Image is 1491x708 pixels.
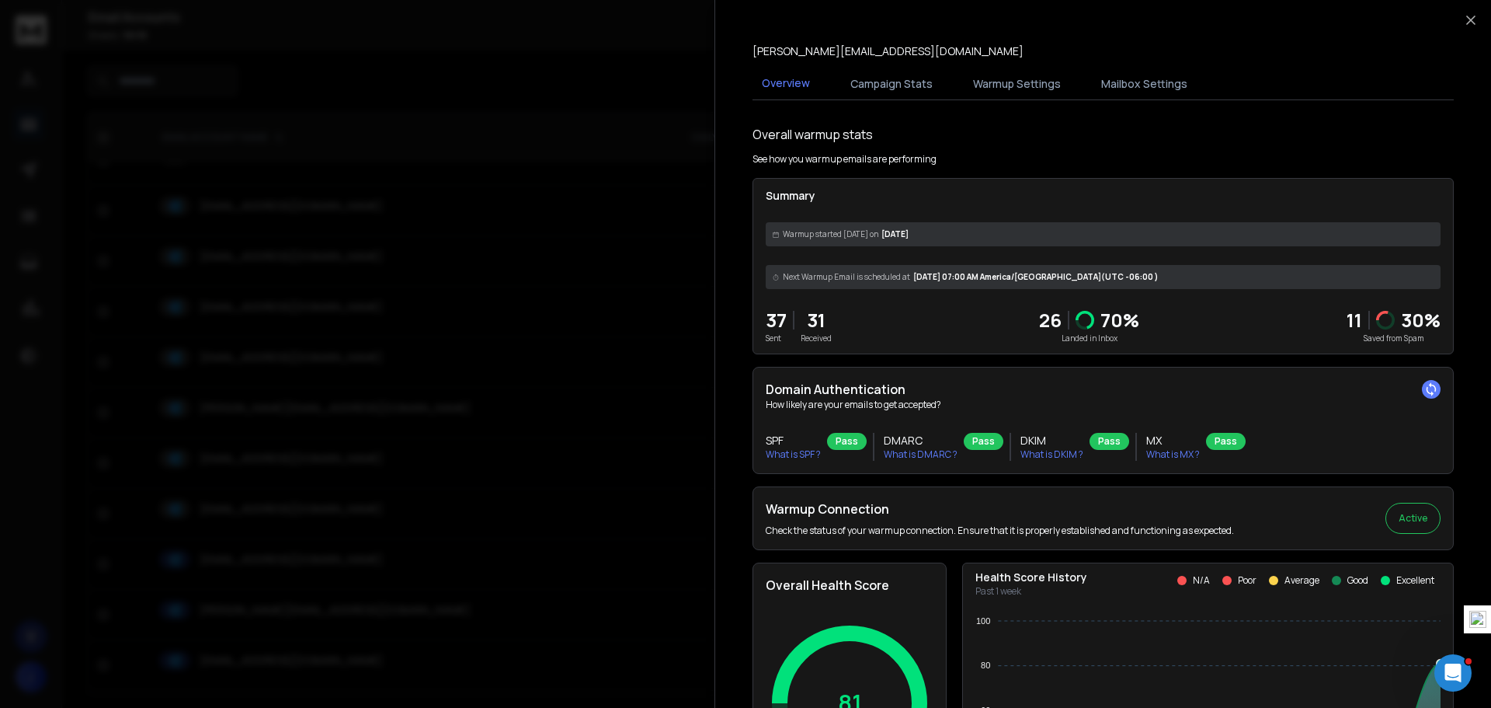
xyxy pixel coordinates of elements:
p: What is DKIM ? [1020,448,1083,461]
h3: SPF [766,433,821,448]
p: N/A [1193,574,1210,587]
h1: Overall warmup stats [752,125,873,144]
p: Good [1347,574,1368,587]
p: What is MX ? [1146,448,1200,461]
p: Average [1284,574,1319,587]
h3: DKIM [1020,433,1083,448]
button: Campaign Stats [841,67,942,101]
p: Excellent [1396,574,1434,587]
tspan: 80 [981,661,990,670]
p: See how you warmup emails are performing [752,153,937,166]
p: 37 [766,308,787,333]
p: Summary [766,188,1441,204]
button: Overview [752,66,819,102]
div: [DATE] 07:00 AM America/[GEOGRAPHIC_DATA] (UTC -06:00 ) [766,265,1441,289]
button: Mailbox Settings [1092,67,1197,101]
p: Past 1 week [975,585,1087,598]
p: [PERSON_NAME][EMAIL_ADDRESS][DOMAIN_NAME] [752,44,1024,59]
p: Check the status of your warmup connection. Ensure that it is properly established and functionin... [766,525,1234,537]
div: Pass [1206,433,1246,450]
strong: 11 [1347,307,1362,333]
p: How likely are your emails to get accepted? [766,399,1441,411]
div: [DATE] [766,222,1441,246]
span: Next Warmup Email is scheduled at [783,271,910,283]
h2: Overall Health Score [766,576,933,595]
p: 31 [801,308,832,333]
p: 26 [1039,308,1062,333]
tspan: 100 [976,616,990,626]
p: What is SPF ? [766,448,821,461]
p: Saved from Spam [1347,333,1441,344]
p: Landed in Inbox [1039,333,1139,344]
button: Active [1385,503,1441,534]
h3: MX [1146,433,1200,448]
button: Warmup Settings [964,67,1070,101]
h2: Warmup Connection [766,500,1234,518]
h2: Domain Authentication [766,380,1441,399]
div: Pass [827,433,867,450]
iframe: Intercom live chat [1434,654,1472,692]
p: 70 % [1100,308,1139,333]
p: 30 % [1401,308,1441,333]
p: What is DMARC ? [884,448,958,461]
p: Health Score History [975,570,1087,585]
p: Received [801,333,832,344]
p: Sent [766,333,787,344]
p: Poor [1238,574,1256,587]
span: Warmup started [DATE] on [783,228,878,240]
div: Pass [964,433,1003,450]
h3: DMARC [884,433,958,448]
div: Pass [1090,433,1129,450]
